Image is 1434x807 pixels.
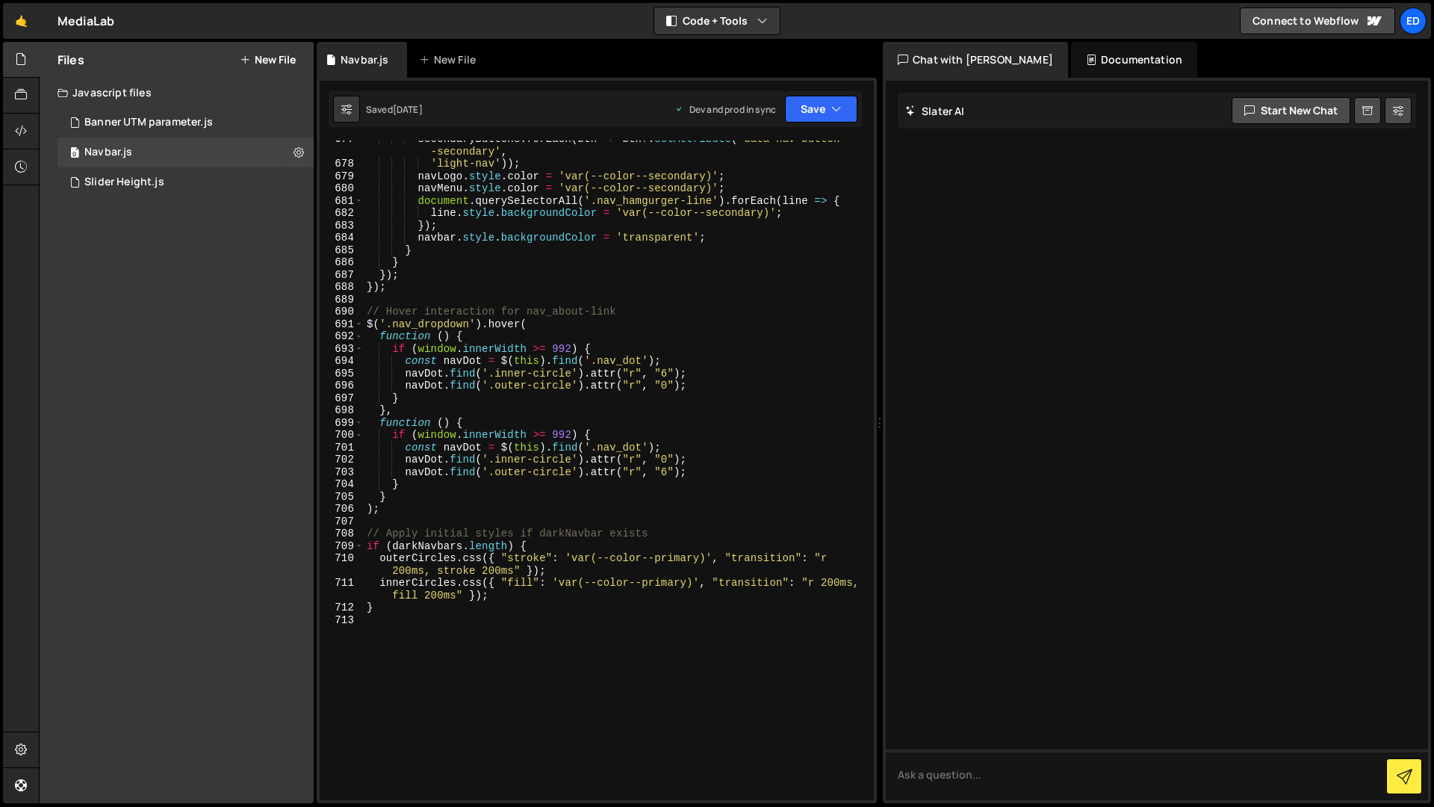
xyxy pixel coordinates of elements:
div: New File [419,52,482,67]
button: Save [785,96,857,123]
h2: Files [58,52,84,68]
div: 705 [320,491,364,504]
button: Start new chat [1232,97,1350,124]
div: Javascript files [40,78,314,108]
div: Slider Height.js [84,176,164,189]
div: Banner UTM parameter.js [84,116,213,129]
div: Saved [366,103,423,116]
div: 693 [320,343,364,356]
a: Ed [1400,7,1427,34]
div: 678 [320,158,364,170]
button: Code + Tools [654,7,780,34]
div: MediaLab [58,12,114,30]
div: 710 [320,552,364,577]
div: 687 [320,269,364,282]
div: 685 [320,244,364,257]
div: 708 [320,528,364,540]
div: 689 [320,294,364,306]
div: 698 [320,404,364,417]
div: 686 [320,256,364,269]
div: 706 [320,503,364,516]
div: 701 [320,442,364,454]
div: 8413/17330.js [58,137,314,167]
div: 683 [320,220,364,232]
div: Documentation [1071,42,1197,78]
div: 692 [320,330,364,343]
div: 700 [320,429,364,442]
div: Navbar.js [84,146,132,159]
div: 704 [320,478,364,491]
div: 677 [320,133,364,158]
div: 713 [320,614,364,627]
div: 682 [320,207,364,220]
h2: Slater AI [905,104,965,118]
div: 688 [320,281,364,294]
div: 695 [320,368,364,380]
div: Dev and prod in sync [674,103,776,116]
div: 691 [320,318,364,331]
div: 679 [320,170,364,183]
div: 680 [320,182,364,195]
div: 712 [320,602,364,614]
div: 699 [320,417,364,430]
button: New File [240,54,296,66]
div: 707 [320,516,364,528]
div: 711 [320,577,364,602]
div: [DATE] [393,103,423,116]
a: 🤙 [3,3,40,39]
a: Connect to Webflow [1240,7,1395,34]
div: 696 [320,380,364,392]
div: 8413/43925.js [58,108,314,137]
div: 697 [320,392,364,405]
div: 694 [320,355,364,368]
div: Navbar.js [341,52,388,67]
span: 0 [70,148,79,160]
div: 702 [320,454,364,466]
div: 8413/19397.js [58,167,314,197]
div: Chat with [PERSON_NAME] [883,42,1068,78]
div: 703 [320,466,364,479]
div: 681 [320,195,364,208]
div: 684 [320,232,364,244]
div: 690 [320,306,364,318]
div: 709 [320,540,364,553]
